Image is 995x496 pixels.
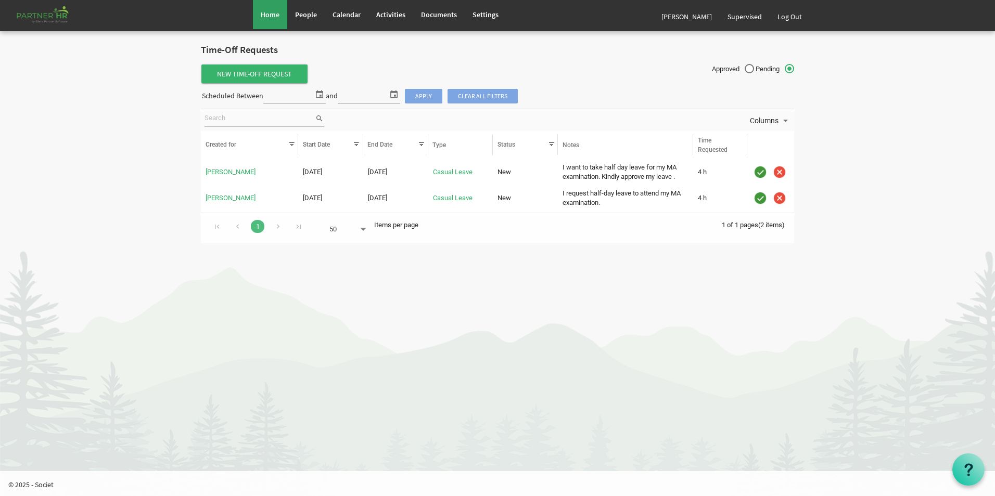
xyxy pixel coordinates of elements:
td: Manasi Kabi is template cell column header Created for [201,161,298,184]
div: Go to first page [210,218,224,233]
span: Approved [712,64,754,74]
p: © 2025 - Societ [8,479,995,490]
span: select [388,87,400,101]
td: Casual Leave is template cell column header Type [428,161,493,184]
span: End Date [367,141,392,148]
span: Calendar [333,10,361,19]
a: [PERSON_NAME] [206,168,256,176]
h2: Time-Off Requests [201,45,794,56]
td: Deepti Mayee Nayak is template cell column header Created for [201,187,298,210]
input: Search [205,111,315,126]
a: Goto Page 1 [251,220,264,233]
span: Settings [473,10,499,19]
span: Time Requested [698,137,728,153]
span: (2 items) [758,221,785,229]
button: Columns [748,114,793,127]
td: I want to take half day leave for my MA examination. Kindly approve my leave . column header Notes [558,161,693,184]
span: Apply [405,89,442,103]
span: New Time-Off Request [201,64,308,83]
span: search [315,113,324,124]
td: New column header Status [493,187,558,210]
span: Activities [376,10,405,19]
td: Casual Leave is template cell column header Type [428,187,493,210]
a: Supervised [720,2,770,31]
span: Documents [421,10,457,19]
span: Created for [206,141,236,148]
td: I request half-day leave to attend my MA examination. column header Notes [558,187,693,210]
a: [PERSON_NAME] [654,2,720,31]
span: Status [497,141,515,148]
span: Pending [756,64,794,74]
span: Type [432,141,446,149]
span: Items per page [374,221,418,229]
div: Go to next page [271,218,285,233]
span: select [313,87,326,101]
div: Search [202,109,326,131]
img: approve.png [752,164,768,180]
td: 4 h is template cell column header Time Requested [693,187,747,210]
span: Notes [563,141,579,149]
div: Cancel Time-Off Request [771,164,788,180]
div: Cancel Time-Off Request [771,190,788,206]
div: Approve Time-Off Request [752,164,769,180]
td: 4 h is template cell column header Time Requested [693,161,747,184]
div: Approve Time-Off Request [752,190,769,206]
td: 8/4/2025 column header Start Date [298,187,363,210]
a: Casual Leave [433,168,473,176]
a: Casual Leave [433,194,473,202]
img: cancel.png [772,164,787,180]
span: Supervised [728,12,762,21]
img: approve.png [752,190,768,206]
div: Go to previous page [231,218,245,233]
div: Scheduled Between and [201,87,518,106]
span: Clear all filters [448,89,518,103]
div: Columns [748,109,793,131]
span: Start Date [303,141,330,148]
td: 9/4/2025 column header End Date [363,161,428,184]
td: is template cell column header [747,187,794,210]
div: Go to last page [291,218,305,233]
td: 9/4/2025 column header Start Date [298,161,363,184]
a: [PERSON_NAME] [206,194,256,202]
span: People [295,10,317,19]
span: Columns [749,114,780,127]
span: Home [261,10,279,19]
td: 8/4/2025 column header End Date [363,187,428,210]
img: cancel.png [772,190,787,206]
a: Log Out [770,2,810,31]
td: New column header Status [493,161,558,184]
span: 1 of 1 pages [722,221,758,229]
td: is template cell column header [747,161,794,184]
div: 1 of 1 pages (2 items) [722,213,794,235]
